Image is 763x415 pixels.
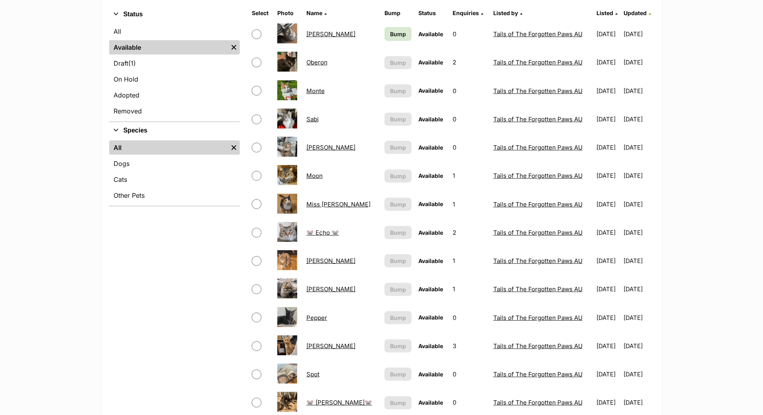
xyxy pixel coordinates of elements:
[624,20,653,48] td: [DATE]
[419,31,443,37] span: Available
[384,56,412,69] button: Bump
[596,10,618,16] a: Listed
[593,162,623,189] td: [DATE]
[109,156,240,171] a: Dogs
[390,370,406,378] span: Bump
[109,139,240,206] div: Species
[274,7,302,19] th: Photo
[624,77,653,105] td: [DATE]
[419,314,443,321] span: Available
[109,72,240,86] a: On Hold
[306,370,320,378] a: Spot
[306,342,355,350] a: [PERSON_NAME]
[624,134,653,161] td: [DATE]
[449,191,489,218] td: 1
[493,370,583,378] a: Tails of The Forgotten Paws AU
[624,332,653,360] td: [DATE]
[453,10,479,16] span: translation missing: en.admin.listings.index.attributes.enquiries
[390,30,406,38] span: Bump
[593,49,623,76] td: [DATE]
[228,140,240,155] a: Remove filter
[390,257,406,265] span: Bump
[493,314,583,321] a: Tails of The Forgotten Paws AU
[384,170,412,183] button: Bump
[419,59,443,66] span: Available
[419,87,443,94] span: Available
[593,77,623,105] td: [DATE]
[306,229,339,236] a: 🐭 Echo 🐭
[306,399,372,406] a: 🐭 [PERSON_NAME]🐭
[453,10,483,16] a: Enquiries
[624,219,653,246] td: [DATE]
[449,360,489,388] td: 0
[593,304,623,331] td: [DATE]
[593,20,623,48] td: [DATE]
[449,105,489,133] td: 0
[624,275,653,303] td: [DATE]
[109,140,228,155] a: All
[416,7,449,19] th: Status
[249,7,273,19] th: Select
[109,172,240,187] a: Cats
[384,311,412,324] button: Bump
[384,283,412,296] button: Bump
[384,113,412,126] button: Bump
[390,342,406,350] span: Bump
[109,24,240,39] a: All
[384,254,412,267] button: Bump
[624,191,653,218] td: [DATE]
[390,87,406,95] span: Bump
[593,219,623,246] td: [DATE]
[109,188,240,203] a: Other Pets
[384,396,412,409] button: Bump
[384,141,412,154] button: Bump
[493,87,583,95] a: Tails of The Forgotten Paws AU
[306,201,371,208] a: Miss [PERSON_NAME]
[449,49,489,76] td: 2
[419,201,443,207] span: Available
[624,105,653,133] td: [DATE]
[419,399,443,406] span: Available
[306,58,328,66] a: Oberon
[593,332,623,360] td: [DATE]
[306,115,319,123] a: Sabi
[449,275,489,303] td: 1
[384,198,412,211] button: Bump
[384,226,412,239] button: Bump
[493,201,583,208] a: Tails of The Forgotten Paws AU
[493,399,583,406] a: Tails of The Forgotten Paws AU
[593,191,623,218] td: [DATE]
[109,40,228,55] a: Available
[493,115,583,123] a: Tails of The Forgotten Paws AU
[306,285,355,293] a: [PERSON_NAME]
[449,162,489,189] td: 1
[306,172,323,179] a: Moon
[306,87,325,95] a: Monte
[593,247,623,275] td: [DATE]
[624,247,653,275] td: [DATE]
[419,371,443,378] span: Available
[419,172,443,179] span: Available
[419,343,443,349] span: Available
[306,10,322,16] span: Name
[449,20,489,48] td: 0
[593,360,623,388] td: [DATE]
[390,143,406,152] span: Bump
[449,134,489,161] td: 0
[593,134,623,161] td: [DATE]
[306,257,355,265] a: [PERSON_NAME]
[624,360,653,388] td: [DATE]
[384,339,412,353] button: Bump
[381,7,415,19] th: Bump
[493,285,583,293] a: Tails of The Forgotten Paws AU
[493,342,583,350] a: Tails of The Forgotten Paws AU
[493,257,583,265] a: Tails of The Forgotten Paws AU
[109,23,240,121] div: Status
[449,332,489,360] td: 3
[624,10,651,16] a: Updated
[596,10,613,16] span: Listed
[228,40,240,55] a: Remove filter
[624,304,653,331] td: [DATE]
[109,9,240,19] button: Status
[624,49,653,76] td: [DATE]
